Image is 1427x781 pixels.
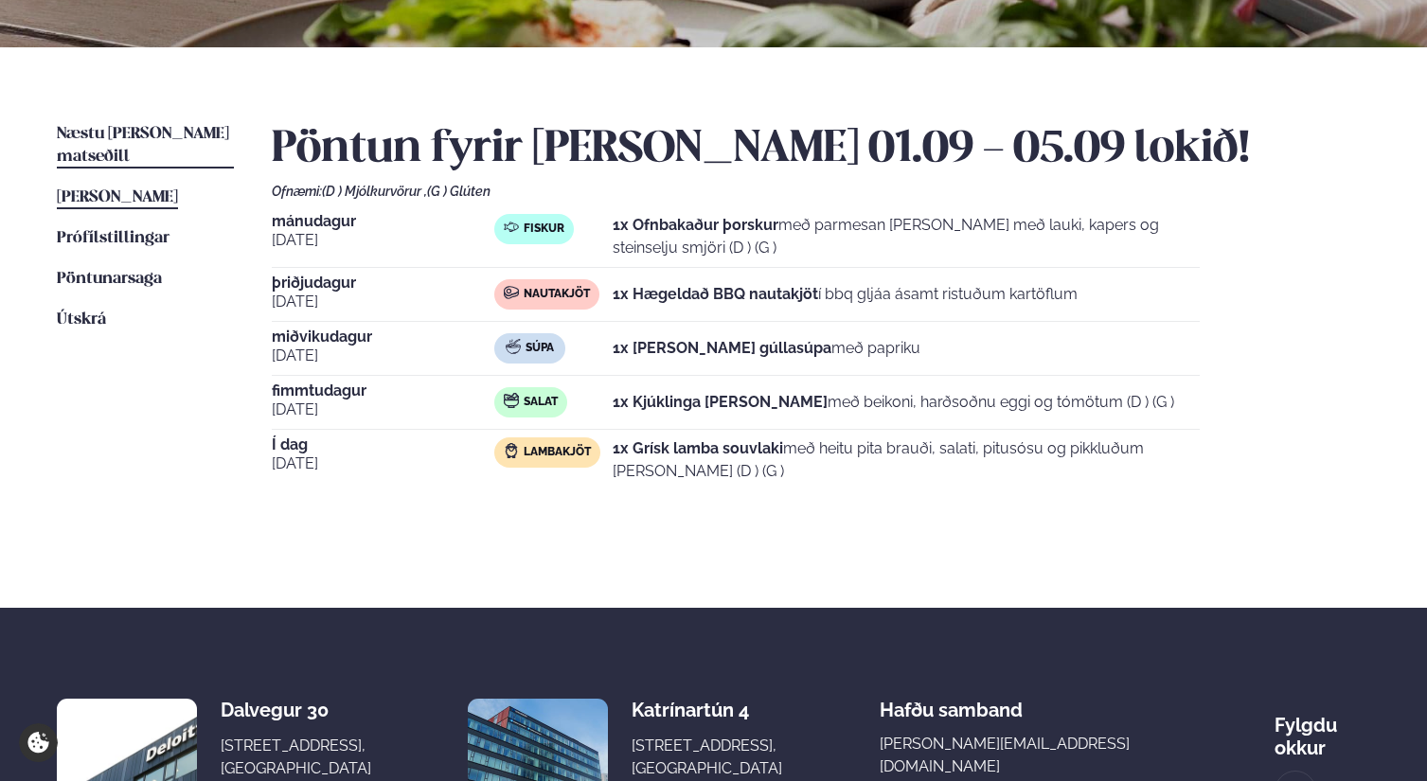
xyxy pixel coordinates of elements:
[613,439,783,457] strong: 1x Grísk lamba souvlaki
[272,184,1370,199] div: Ofnæmi:
[524,395,558,410] span: Salat
[322,184,427,199] span: (D ) Mjólkurvörur ,
[427,184,491,199] span: (G ) Glúten
[19,723,58,762] a: Cookie settings
[272,275,494,291] span: þriðjudagur
[504,393,519,408] img: salad.svg
[613,283,1078,306] p: í bbq gljáa ásamt ristuðum kartöflum
[272,383,494,399] span: fimmtudagur
[57,311,106,328] span: Útskrá
[613,339,831,357] strong: 1x [PERSON_NAME] gúllasúpa
[526,341,554,356] span: Súpa
[272,329,494,345] span: miðvikudagur
[613,393,828,411] strong: 1x Kjúklinga [PERSON_NAME]
[57,268,162,291] a: Pöntunarsaga
[524,222,564,237] span: Fiskur
[57,309,106,331] a: Útskrá
[632,699,782,721] div: Katrínartún 4
[504,443,519,458] img: Lamb.svg
[880,733,1178,778] a: [PERSON_NAME][EMAIL_ADDRESS][DOMAIN_NAME]
[632,735,782,780] div: [STREET_ADDRESS], [GEOGRAPHIC_DATA]
[504,285,519,300] img: beef.svg
[524,445,591,460] span: Lambakjöt
[57,227,169,250] a: Prófílstillingar
[613,391,1174,414] p: með beikoni, harðsoðnu eggi og tómötum (D ) (G )
[613,214,1200,259] p: með parmesan [PERSON_NAME] með lauki, kapers og steinselju smjöri (D ) (G )
[613,285,818,303] strong: 1x Hægeldað BBQ nautakjöt
[57,123,234,169] a: Næstu [PERSON_NAME] matseðill
[613,437,1200,483] p: með heitu pita brauði, salati, pitusósu og pikkluðum [PERSON_NAME] (D ) (G )
[57,271,162,287] span: Pöntunarsaga
[57,189,178,205] span: [PERSON_NAME]
[272,345,494,367] span: [DATE]
[504,220,519,235] img: fish.svg
[221,699,371,721] div: Dalvegur 30
[880,683,1023,721] span: Hafðu samband
[57,126,229,165] span: Næstu [PERSON_NAME] matseðill
[57,230,169,246] span: Prófílstillingar
[272,291,494,313] span: [DATE]
[272,453,494,475] span: [DATE]
[524,287,590,302] span: Nautakjöt
[57,186,178,209] a: [PERSON_NAME]
[613,337,920,360] p: með papriku
[272,399,494,421] span: [DATE]
[1275,699,1370,759] div: Fylgdu okkur
[272,123,1370,176] h2: Pöntun fyrir [PERSON_NAME] 01.09 - 05.09 lokið!
[506,339,521,354] img: soup.svg
[272,229,494,252] span: [DATE]
[613,216,778,234] strong: 1x Ofnbakaður þorskur
[221,735,371,780] div: [STREET_ADDRESS], [GEOGRAPHIC_DATA]
[272,214,494,229] span: mánudagur
[272,437,494,453] span: Í dag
